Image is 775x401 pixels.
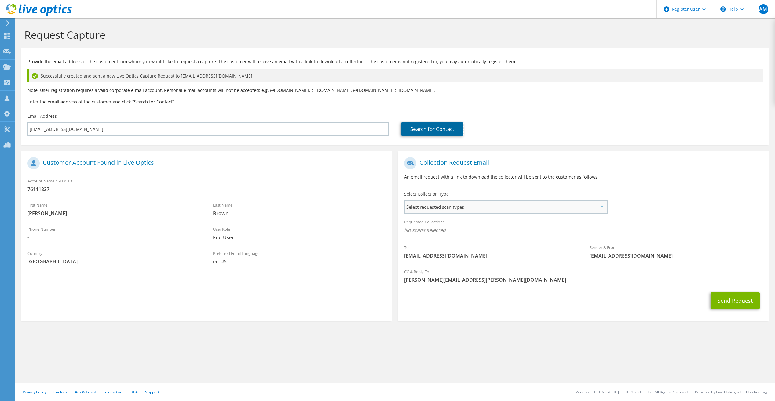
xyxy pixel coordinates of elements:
label: Select Collection Type [404,191,449,197]
li: Version: [TECHNICAL_ID] [576,389,619,395]
a: Cookies [53,389,68,395]
div: Phone Number [21,223,207,244]
a: EULA [128,389,138,395]
div: First Name [21,199,207,220]
span: [PERSON_NAME] [27,210,201,217]
span: No scans selected [404,227,762,233]
svg: \n [720,6,726,12]
h3: Enter the email address of the customer and click “Search for Contact”. [27,98,763,105]
span: [EMAIL_ADDRESS][DOMAIN_NAME] [404,252,577,259]
div: Country [21,247,207,268]
div: CC & Reply To [398,265,769,286]
a: Support [145,389,159,395]
div: Account Name / SFDC ID [21,175,392,196]
div: To [398,241,583,262]
h1: Request Capture [24,28,763,41]
span: End User [213,234,386,241]
a: Search for Contact [401,122,463,136]
li: Powered by Live Optics, a Dell Technology [695,389,768,395]
span: en-US [213,258,386,265]
span: [EMAIL_ADDRESS][DOMAIN_NAME] [590,252,763,259]
span: Brown [213,210,386,217]
a: Privacy Policy [23,389,46,395]
li: © 2025 Dell Inc. All Rights Reserved [626,389,688,395]
span: Successfully created and sent a new Live Optics Capture Request to [EMAIL_ADDRESS][DOMAIN_NAME] [41,73,252,79]
span: [PERSON_NAME][EMAIL_ADDRESS][PERSON_NAME][DOMAIN_NAME] [404,276,762,283]
div: Preferred Email Language [207,247,392,268]
span: 76111837 [27,186,386,193]
div: Sender & From [583,241,769,262]
h1: Customer Account Found in Live Optics [27,157,383,169]
p: Provide the email address of the customer from whom you would like to request a capture. The cust... [27,58,763,65]
div: Requested Collections [398,215,769,238]
label: Email Address [27,113,57,119]
div: Last Name [207,199,392,220]
span: - [27,234,201,241]
h1: Collection Request Email [404,157,759,169]
a: Telemetry [103,389,121,395]
span: [GEOGRAPHIC_DATA] [27,258,201,265]
p: An email request with a link to download the collector will be sent to the customer as follows. [404,174,762,180]
a: Ads & Email [75,389,96,395]
button: Send Request [711,292,760,309]
span: Select requested scan types [405,201,607,213]
p: Note: User registration requires a valid corporate e-mail account. Personal e-mail accounts will ... [27,87,763,94]
div: User Role [207,223,392,244]
span: AM [759,4,768,14]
